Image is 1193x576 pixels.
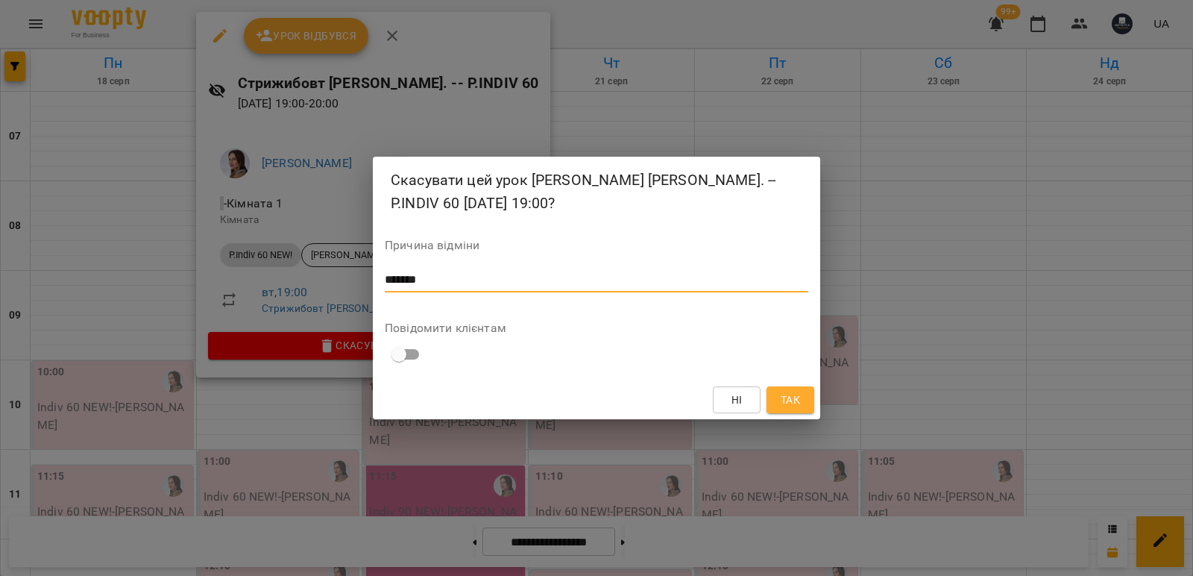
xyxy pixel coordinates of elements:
[781,391,800,409] span: Так
[731,391,743,409] span: Ні
[713,386,761,413] button: Ні
[767,386,814,413] button: Так
[385,322,808,334] label: Повідомити клієнтам
[385,240,808,251] label: Причина відміни
[391,169,802,216] h2: Скасувати цей урок [PERSON_NAME] [PERSON_NAME]. -- P.INDIV 60 [DATE] 19:00?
